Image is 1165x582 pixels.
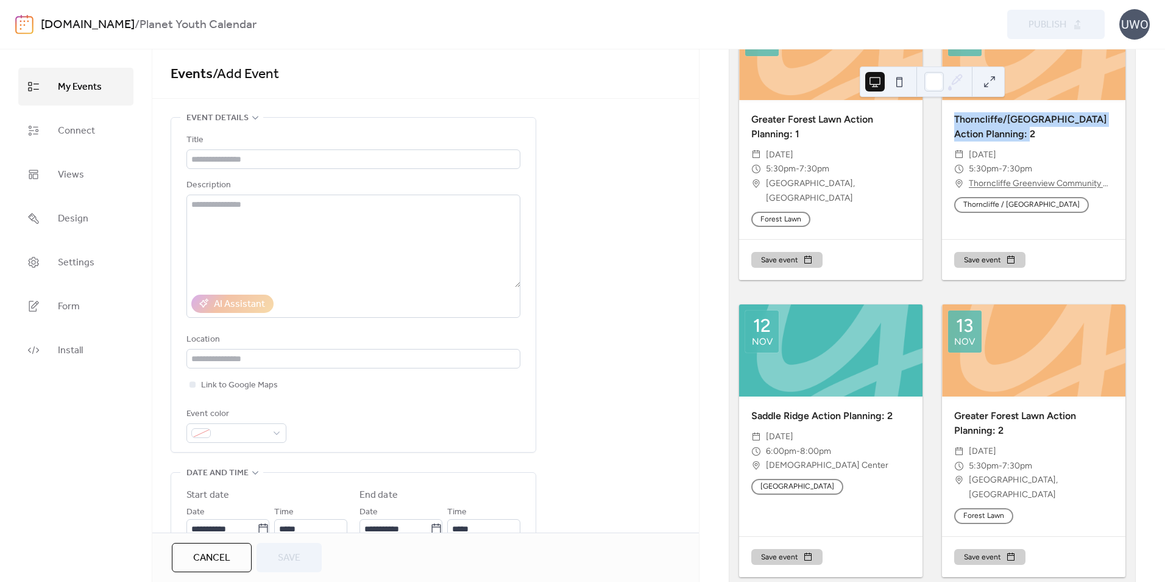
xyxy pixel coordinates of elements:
[753,317,771,335] div: 12
[186,332,518,347] div: Location
[186,407,284,422] div: Event color
[140,13,257,37] b: Planet Youth Calendar
[172,543,252,572] button: Cancel
[751,162,761,176] div: ​
[18,199,133,237] a: Design
[954,337,975,347] div: Nov
[766,176,910,206] span: [GEOGRAPHIC_DATA], [GEOGRAPHIC_DATA]
[1119,9,1150,40] div: UWO
[1002,162,1032,176] span: 7:30pm
[954,459,964,473] div: ​
[942,112,1125,142] div: Thorncliffe/[GEOGRAPHIC_DATA] Action Planning: 2
[942,409,1125,438] div: Greater Forest Lawn Action Planning: 2
[969,473,1113,502] span: [GEOGRAPHIC_DATA], [GEOGRAPHIC_DATA]
[1002,459,1032,473] span: 7:30pm
[799,162,829,176] span: 7:30pm
[999,162,1002,176] span: -
[954,162,964,176] div: ​
[751,458,761,473] div: ​
[58,121,95,141] span: Connect
[58,297,80,317] span: Form
[359,488,398,503] div: End date
[15,15,34,34] img: logo
[969,162,999,176] span: 5:30pm
[766,148,793,162] span: [DATE]
[954,549,1025,565] button: Save event
[193,551,230,566] span: Cancel
[186,466,249,481] span: Date and time
[359,505,378,520] span: Date
[186,488,229,503] div: Start date
[18,156,133,193] a: Views
[800,444,831,459] span: 8:00pm
[796,162,799,176] span: -
[956,317,973,335] div: 13
[751,176,761,191] div: ​
[18,68,133,106] a: My Events
[186,133,518,148] div: Title
[954,444,964,459] div: ​
[58,253,94,273] span: Settings
[751,549,823,565] button: Save event
[58,165,84,185] span: Views
[969,444,996,459] span: [DATE]
[751,148,761,162] div: ​
[954,473,964,487] div: ​
[58,77,102,97] span: My Events
[796,444,800,459] span: -
[186,111,249,126] span: Event details
[58,209,88,229] span: Design
[274,505,294,520] span: Time
[751,252,823,268] button: Save event
[954,252,1025,268] button: Save event
[999,459,1002,473] span: -
[201,378,278,393] span: Link to Google Maps
[752,337,773,347] div: Nov
[969,459,999,473] span: 5:30pm
[18,243,133,281] a: Settings
[766,429,793,444] span: [DATE]
[766,444,796,459] span: 6:00pm
[18,112,133,149] a: Connect
[751,444,761,459] div: ​
[969,176,1113,191] a: Thorncliffe Greenview Community Association [STREET_ADDRESS]
[739,112,922,142] div: Greater Forest Lawn Action Planning: 1
[186,178,518,193] div: Description
[751,429,761,444] div: ​
[18,331,133,369] a: Install
[18,287,133,325] a: Form
[447,505,467,520] span: Time
[41,13,135,37] a: [DOMAIN_NAME]
[58,341,83,361] span: Install
[766,162,796,176] span: 5:30pm
[135,13,140,37] b: /
[739,409,922,423] div: Saddle Ridge Action Planning: 2
[752,41,771,50] div: Oct
[186,505,205,520] span: Date
[171,61,213,88] a: Events
[954,148,964,162] div: ​
[766,458,888,473] span: [DEMOGRAPHIC_DATA] Center
[969,148,996,162] span: [DATE]
[954,41,975,50] div: Nov
[954,176,964,191] div: ​
[213,61,279,88] span: / Add Event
